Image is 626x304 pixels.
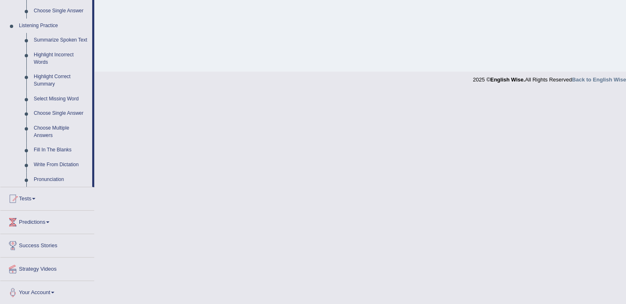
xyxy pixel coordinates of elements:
[0,211,94,231] a: Predictions
[0,234,94,255] a: Success Stories
[30,106,92,121] a: Choose Single Answer
[30,158,92,172] a: Write From Dictation
[30,143,92,158] a: Fill In The Blanks
[572,77,626,83] a: Back to English Wise
[0,281,94,302] a: Your Account
[0,258,94,278] a: Strategy Videos
[15,19,92,33] a: Listening Practice
[30,121,92,143] a: Choose Multiple Answers
[30,33,92,48] a: Summarize Spoken Text
[30,48,92,70] a: Highlight Incorrect Words
[30,172,92,187] a: Pronunciation
[30,70,92,91] a: Highlight Correct Summary
[473,72,626,84] div: 2025 © All Rights Reserved
[30,4,92,19] a: Choose Single Answer
[490,77,525,83] strong: English Wise.
[0,187,94,208] a: Tests
[30,92,92,107] a: Select Missing Word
